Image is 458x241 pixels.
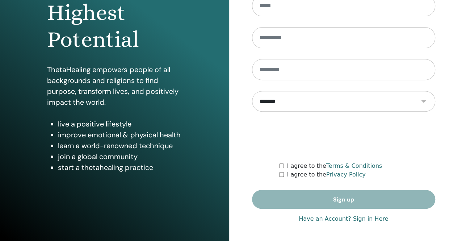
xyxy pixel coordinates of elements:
[58,129,182,140] li: improve emotional & physical health
[58,119,182,129] li: live a positive lifestyle
[326,162,382,169] a: Terms & Conditions
[58,162,182,173] li: start a thetahealing practice
[289,122,399,151] iframe: reCAPTCHA
[58,140,182,151] li: learn a world-renowned technique
[47,64,182,108] p: ThetaHealing empowers people of all backgrounds and religions to find purpose, transform lives, a...
[287,170,365,179] label: I agree to the
[287,162,382,170] label: I agree to the
[58,151,182,162] li: join a global community
[299,215,388,223] a: Have an Account? Sign in Here
[326,171,366,178] a: Privacy Policy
